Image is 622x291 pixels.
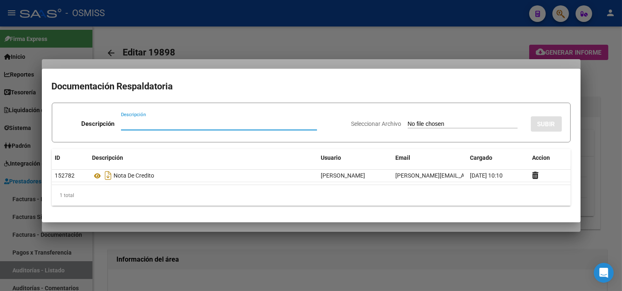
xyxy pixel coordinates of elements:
[81,119,114,129] p: Descripción
[52,149,89,167] datatable-header-cell: ID
[351,120,402,127] span: Seleccionar Archivo
[55,154,61,161] span: ID
[529,149,571,167] datatable-header-cell: Accion
[52,79,571,94] h2: Documentación Respaldatoria
[532,154,550,161] span: Accion
[89,149,318,167] datatable-header-cell: Descripción
[531,116,562,132] button: SUBIR
[470,154,493,161] span: Cargado
[537,120,555,128] span: SUBIR
[396,154,411,161] span: Email
[92,154,123,161] span: Descripción
[92,169,315,182] div: Nota De Credito
[321,172,365,179] span: [PERSON_NAME]
[392,149,467,167] datatable-header-cell: Email
[396,172,576,179] span: [PERSON_NAME][EMAIL_ADDRESS][PERSON_NAME][DOMAIN_NAME]
[103,169,114,182] i: Descargar documento
[318,149,392,167] datatable-header-cell: Usuario
[321,154,341,161] span: Usuario
[467,149,529,167] datatable-header-cell: Cargado
[55,172,75,179] span: 152782
[52,185,571,206] div: 1 total
[594,263,614,283] div: Open Intercom Messenger
[470,172,503,179] span: [DATE] 10:10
